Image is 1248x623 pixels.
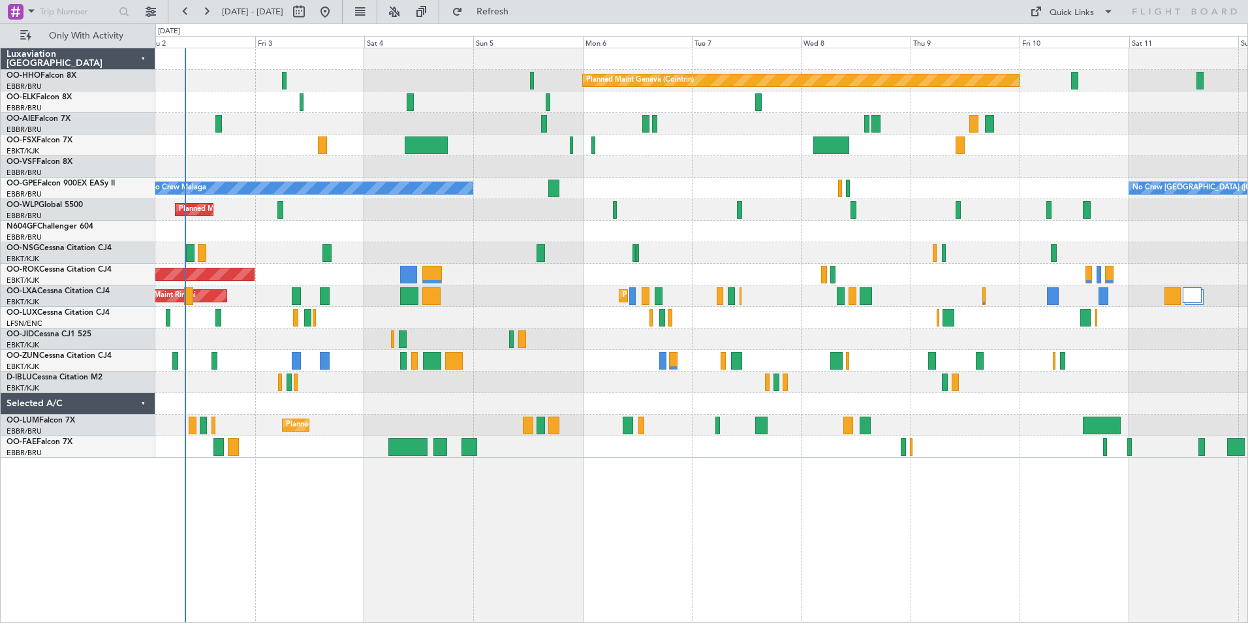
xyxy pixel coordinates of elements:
[1020,36,1129,48] div: Fri 10
[158,26,180,37] div: [DATE]
[7,297,39,307] a: EBKT/KJK
[7,374,32,381] span: D-IBLU
[7,201,83,209] a: OO-WLPGlobal 5500
[586,71,694,90] div: Planned Maint Geneva (Cointrin)
[7,158,37,166] span: OO-VSF
[7,426,42,436] a: EBBR/BRU
[7,340,39,350] a: EBKT/KJK
[7,136,72,144] a: OO-FSXFalcon 7X
[286,415,522,435] div: Planned Maint [GEOGRAPHIC_DATA] ([GEOGRAPHIC_DATA] National)
[135,286,196,306] div: AOG Maint Rimini
[7,72,76,80] a: OO-HHOFalcon 8X
[7,232,42,242] a: EBBR/BRU
[34,31,138,40] span: Only With Activity
[7,82,42,91] a: EBBR/BRU
[7,211,42,221] a: EBBR/BRU
[14,25,142,46] button: Only With Activity
[7,362,39,372] a: EBKT/KJK
[7,438,37,446] span: OO-FAE
[7,266,112,274] a: OO-ROKCessna Citation CJ4
[7,146,39,156] a: EBKT/KJK
[1129,36,1238,48] div: Sat 11
[7,168,42,178] a: EBBR/BRU
[7,93,72,101] a: OO-ELKFalcon 8X
[7,136,37,144] span: OO-FSX
[7,417,75,424] a: OO-LUMFalcon 7X
[7,115,70,123] a: OO-AIEFalcon 7X
[1023,1,1120,22] button: Quick Links
[801,36,910,48] div: Wed 8
[7,223,37,231] span: N604GF
[7,72,40,80] span: OO-HHO
[7,189,42,199] a: EBBR/BRU
[7,383,39,393] a: EBKT/KJK
[7,244,112,252] a: OO-NSGCessna Citation CJ4
[7,125,42,135] a: EBBR/BRU
[40,2,115,22] input: Trip Number
[7,309,37,317] span: OO-LUX
[7,448,42,458] a: EBBR/BRU
[7,309,110,317] a: OO-LUXCessna Citation CJ4
[465,7,520,16] span: Refresh
[364,36,473,48] div: Sat 4
[7,223,93,231] a: N604GFChallenger 604
[7,254,39,264] a: EBKT/KJK
[255,36,364,48] div: Fri 3
[7,287,37,295] span: OO-LXA
[473,36,582,48] div: Sun 5
[7,330,34,338] span: OO-JID
[179,200,273,219] div: Planned Maint Milan (Linate)
[7,330,91,338] a: OO-JIDCessna CJ1 525
[692,36,801,48] div: Tue 7
[7,287,110,295] a: OO-LXACessna Citation CJ4
[7,417,39,424] span: OO-LUM
[911,36,1020,48] div: Thu 9
[222,6,283,18] span: [DATE] - [DATE]
[1050,7,1094,20] div: Quick Links
[7,276,39,285] a: EBKT/KJK
[7,374,102,381] a: D-IBLUCessna Citation M2
[7,352,39,360] span: OO-ZUN
[623,286,775,306] div: Planned Maint Kortrijk-[GEOGRAPHIC_DATA]
[149,178,206,198] div: No Crew Malaga
[7,319,42,328] a: LFSN/ENC
[7,438,72,446] a: OO-FAEFalcon 7X
[446,1,524,22] button: Refresh
[7,93,36,101] span: OO-ELK
[7,201,39,209] span: OO-WLP
[7,180,37,187] span: OO-GPE
[146,36,255,48] div: Thu 2
[7,103,42,113] a: EBBR/BRU
[7,352,112,360] a: OO-ZUNCessna Citation CJ4
[583,36,692,48] div: Mon 6
[7,115,35,123] span: OO-AIE
[7,266,39,274] span: OO-ROK
[7,244,39,252] span: OO-NSG
[7,158,72,166] a: OO-VSFFalcon 8X
[7,180,115,187] a: OO-GPEFalcon 900EX EASy II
